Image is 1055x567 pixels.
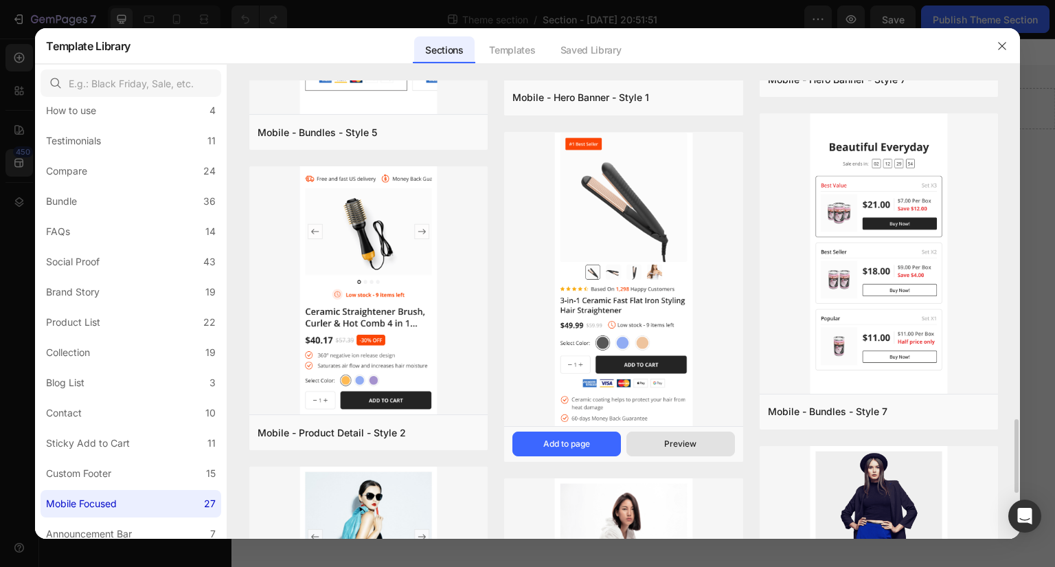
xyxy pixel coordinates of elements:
div: Compare [46,163,87,179]
div: Custom Footer [46,465,111,482]
div: 15 [206,465,216,482]
button: Preview [626,432,735,456]
div: Templates [478,36,546,64]
div: 19 [205,284,216,300]
div: Testimonials [46,133,101,149]
div: 24 [203,163,216,179]
div: 19 [205,344,216,361]
div: Bundle [46,193,77,210]
div: Collection [46,344,90,361]
div: FAQs [46,223,70,240]
div: 43 [203,254,216,270]
div: Open Intercom Messenger [1008,500,1041,533]
div: Sections [414,36,474,64]
div: 4 [209,102,216,119]
div: 11 [207,435,216,452]
div: 36 [203,193,216,210]
div: 14 [205,223,216,240]
div: Drop element here [384,65,457,76]
div: Contact [46,405,82,421]
div: Mobile - Bundles - Style 7 [768,403,887,420]
div: Brand Story [46,284,100,300]
div: Product List [46,314,100,331]
div: Blog List [46,375,84,391]
div: Preview [664,438,696,450]
h2: Template Library [46,28,131,64]
button: Add to page [512,432,621,456]
div: Mobile Focused [46,496,117,512]
div: Mobile - Hero Banner - Style 1 [512,89,649,106]
div: 10 [205,405,216,421]
div: Sticky Add to Cart [46,435,130,452]
div: Mobile - Product Detail - Style 2 [258,425,406,441]
div: 27 [204,496,216,512]
div: 7 [210,526,216,542]
div: Social Proof [46,254,100,270]
div: Add to page [543,438,590,450]
div: 3 [209,375,216,391]
div: Announcement Bar [46,526,132,542]
input: E.g.: Black Friday, Sale, etc. [41,69,221,97]
div: Mobile - Bundles - Style 5 [258,124,377,141]
div: How to use [46,102,96,119]
div: 11 [207,133,216,149]
div: Saved Library [549,36,633,64]
div: 22 [203,314,216,331]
